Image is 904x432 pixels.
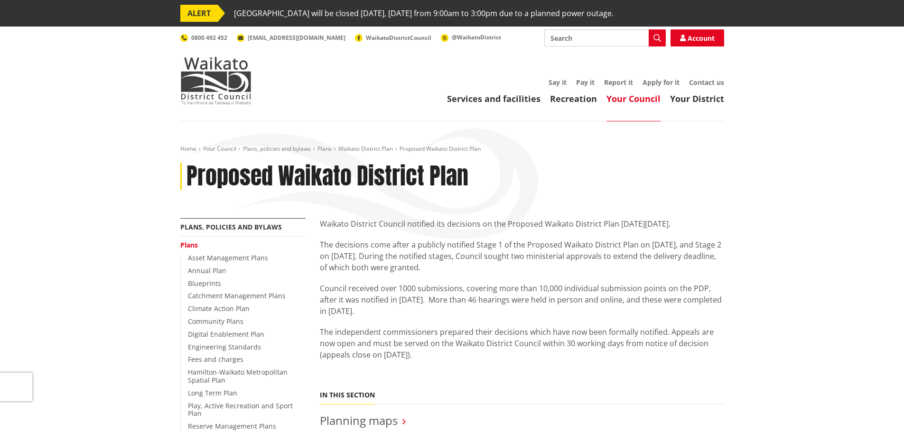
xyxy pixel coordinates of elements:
[452,33,501,41] span: @WaikatoDistrict
[643,78,680,87] a: Apply for it
[191,34,227,42] span: 0800 492 452
[248,34,345,42] span: [EMAIL_ADDRESS][DOMAIN_NAME]
[320,413,398,428] a: Planning maps
[188,330,264,339] a: Digital Enablement Plan
[317,145,332,153] a: Plans
[188,355,243,364] a: Fees and charges
[320,218,724,230] p: Waikato District Council notified its decisions on the Proposed Waikato District Plan [DATE][DATE].
[237,34,345,42] a: [EMAIL_ADDRESS][DOMAIN_NAME]
[606,93,661,104] a: Your Council
[188,304,250,313] a: Climate Action Plan
[180,34,227,42] a: 0800 492 452
[320,326,724,360] p: The independent commissioners prepared their decisions which have now been formally notified. App...
[441,33,501,41] a: @WaikatoDistrict
[355,34,431,42] a: WaikatoDistrictCouncil
[320,391,375,399] h5: In this section
[188,279,221,288] a: Blueprints
[188,401,293,418] a: Play, Active Recreation and Sport Plan
[243,145,311,153] a: Plans, policies and bylaws
[670,93,724,104] a: Your District
[186,163,468,190] h1: Proposed Waikato District Plan
[180,57,252,104] img: Waikato District Council - Te Kaunihera aa Takiwaa o Waikato
[671,29,724,46] a: Account
[188,422,276,431] a: Reserve Management Plans
[689,78,724,87] a: Contact us
[180,5,218,22] span: ALERT
[180,145,196,153] a: Home
[188,368,288,385] a: Hamilton-Waikato Metropolitan Spatial Plan
[447,93,541,104] a: Services and facilities
[188,253,268,262] a: Asset Management Plans
[188,266,226,275] a: Annual Plan
[234,5,614,22] span: [GEOGRAPHIC_DATA] will be closed [DATE], [DATE] from 9:00am to 3:00pm due to a planned power outage.
[576,78,595,87] a: Pay it
[320,283,724,317] p: Council received over 1000 submissions, covering more than 10,000 individual submission points on...
[180,145,724,153] nav: breadcrumb
[320,239,724,273] p: The decisions come after a publicly notified Stage 1 of the Proposed Waikato District Plan on [DA...
[366,34,431,42] span: WaikatoDistrictCouncil
[544,29,666,46] input: Search input
[180,240,198,249] a: Plans
[188,291,286,300] a: Catchment Management Plans
[203,145,236,153] a: Your Council
[188,388,237,397] a: Long Term Plan
[180,222,282,231] a: Plans, policies and bylaws
[604,78,633,87] a: Report it
[338,145,393,153] a: Waikato District Plan
[400,145,481,153] span: Proposed Waikato District Plan
[188,317,243,326] a: Community Plans
[550,93,597,104] a: Recreation
[188,342,261,351] a: Engineering Standards
[549,78,567,87] a: Say it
